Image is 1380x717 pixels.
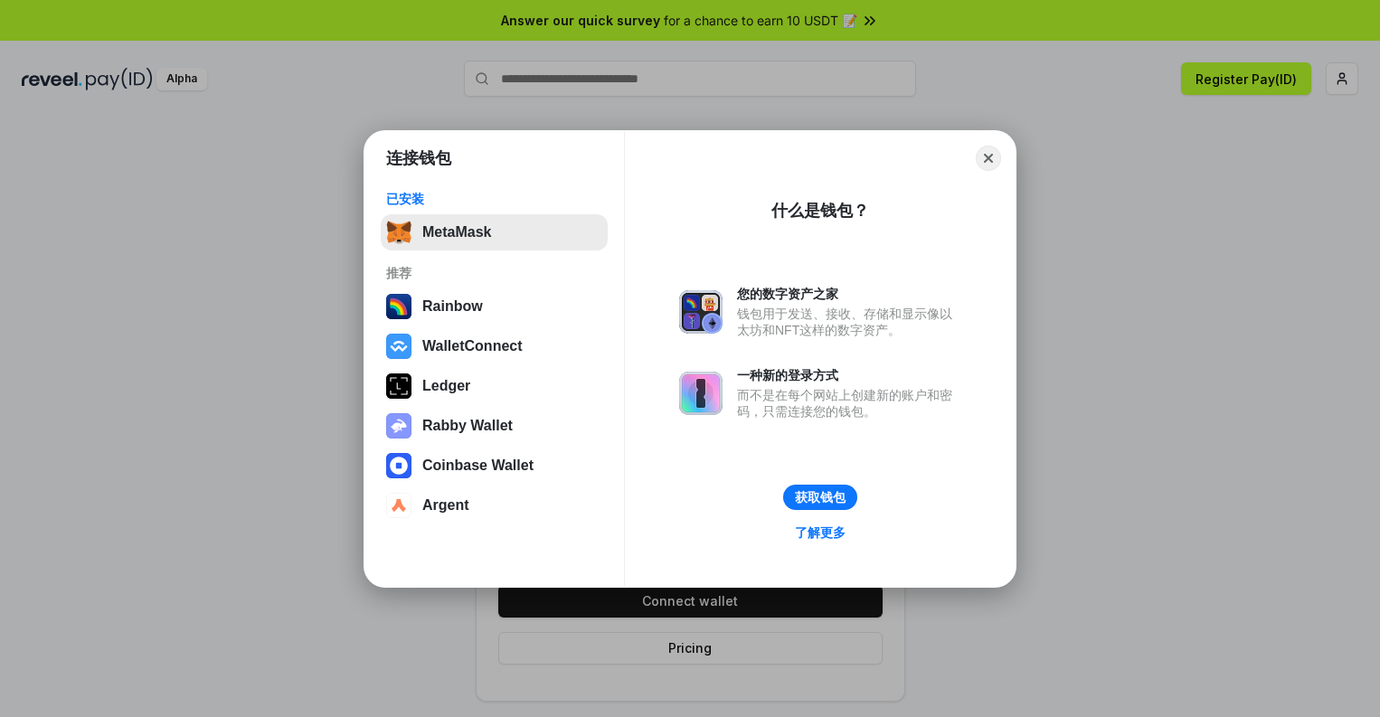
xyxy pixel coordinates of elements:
div: WalletConnect [422,338,523,354]
img: svg+xml,%3Csvg%20xmlns%3D%22http%3A%2F%2Fwww.w3.org%2F2000%2Fsvg%22%20width%3D%2228%22%20height%3... [386,373,411,399]
button: Rabby Wallet [381,408,608,444]
img: svg+xml,%3Csvg%20width%3D%2228%22%20height%3D%2228%22%20viewBox%3D%220%200%2028%2028%22%20fill%3D... [386,453,411,478]
h1: 连接钱包 [386,147,451,169]
div: 钱包用于发送、接收、存储和显示像以太坊和NFT这样的数字资产。 [737,306,961,338]
img: svg+xml,%3Csvg%20width%3D%22120%22%20height%3D%22120%22%20viewBox%3D%220%200%20120%20120%22%20fil... [386,294,411,319]
div: 推荐 [386,265,602,281]
div: Rainbow [422,298,483,315]
button: 获取钱包 [783,485,857,510]
div: 什么是钱包？ [771,200,869,222]
button: Coinbase Wallet [381,448,608,484]
div: 一种新的登录方式 [737,367,961,383]
button: Close [976,146,1001,171]
img: svg+xml,%3Csvg%20xmlns%3D%22http%3A%2F%2Fwww.w3.org%2F2000%2Fsvg%22%20fill%3D%22none%22%20viewBox... [679,372,723,415]
img: svg+xml,%3Csvg%20fill%3D%22none%22%20height%3D%2233%22%20viewBox%3D%220%200%2035%2033%22%20width%... [386,220,411,245]
div: Rabby Wallet [422,418,513,434]
button: Rainbow [381,288,608,325]
img: svg+xml,%3Csvg%20xmlns%3D%22http%3A%2F%2Fwww.w3.org%2F2000%2Fsvg%22%20fill%3D%22none%22%20viewBox... [386,413,411,439]
img: svg+xml,%3Csvg%20xmlns%3D%22http%3A%2F%2Fwww.w3.org%2F2000%2Fsvg%22%20fill%3D%22none%22%20viewBox... [679,290,723,334]
div: Ledger [422,378,470,394]
div: Coinbase Wallet [422,458,534,474]
button: Ledger [381,368,608,404]
img: svg+xml,%3Csvg%20width%3D%2228%22%20height%3D%2228%22%20viewBox%3D%220%200%2028%2028%22%20fill%3D... [386,493,411,518]
div: 您的数字资产之家 [737,286,961,302]
button: MetaMask [381,214,608,250]
img: svg+xml,%3Csvg%20width%3D%2228%22%20height%3D%2228%22%20viewBox%3D%220%200%2028%2028%22%20fill%3D... [386,334,411,359]
div: 获取钱包 [795,489,846,505]
a: 了解更多 [784,521,856,544]
div: Argent [422,497,469,514]
div: 已安装 [386,191,602,207]
div: MetaMask [422,224,491,241]
div: 了解更多 [795,524,846,541]
button: Argent [381,487,608,524]
button: WalletConnect [381,328,608,364]
div: 而不是在每个网站上创建新的账户和密码，只需连接您的钱包。 [737,387,961,420]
